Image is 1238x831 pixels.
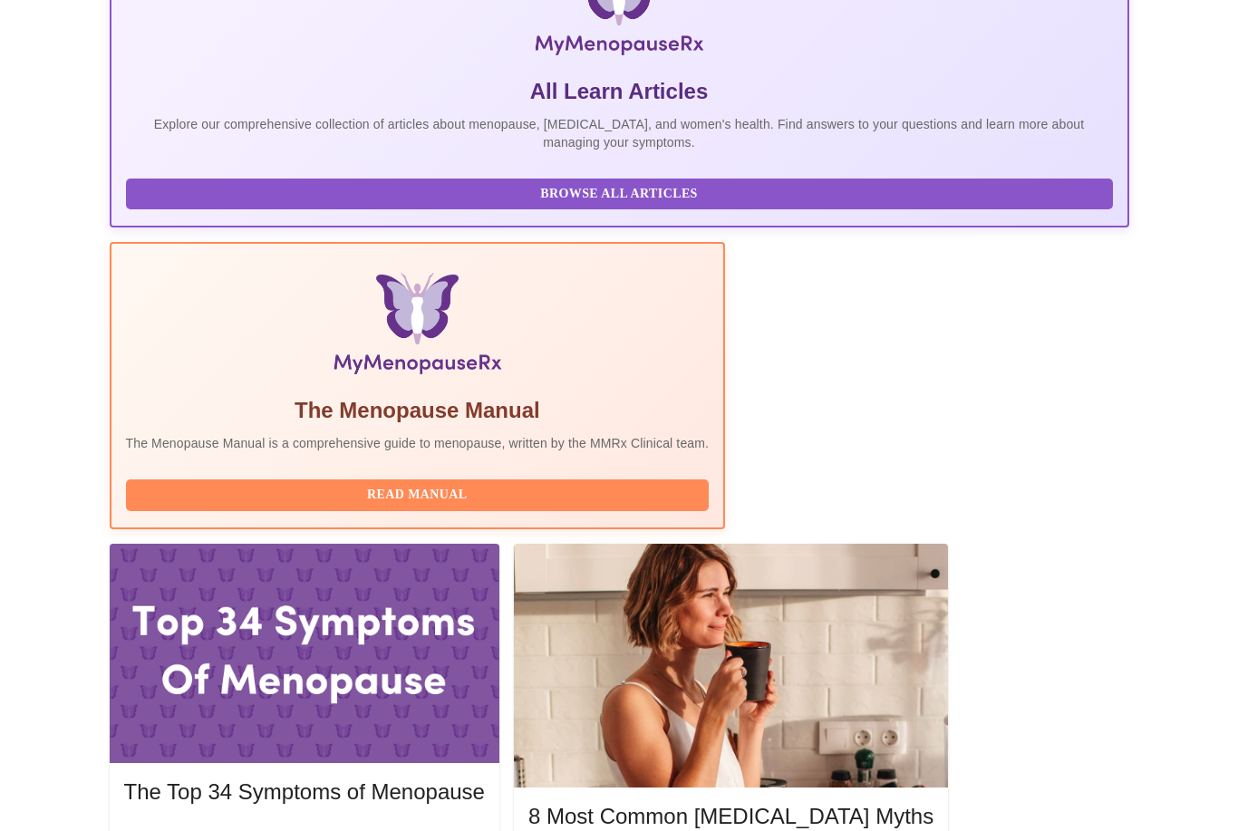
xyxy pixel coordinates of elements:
button: Browse All Articles [126,179,1113,210]
h5: The Menopause Manual [126,396,710,425]
h5: The Top 34 Symptoms of Menopause [124,778,485,807]
a: Read Manual [126,486,714,501]
img: Menopause Manual [218,273,616,382]
h5: 8 Most Common [MEDICAL_DATA] Myths [528,802,933,831]
h5: All Learn Articles [126,77,1113,106]
button: Read Manual [126,479,710,511]
span: Browse All Articles [144,183,1095,206]
span: Read Manual [144,484,692,507]
p: Explore our comprehensive collection of articles about menopause, [MEDICAL_DATA], and women's hea... [126,115,1113,151]
a: Browse All Articles [126,184,1117,199]
p: The Menopause Manual is a comprehensive guide to menopause, written by the MMRx Clinical team. [126,434,710,452]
